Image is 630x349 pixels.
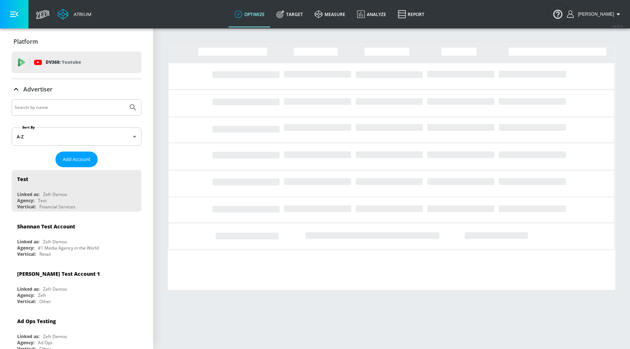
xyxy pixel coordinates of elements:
[12,217,141,259] div: Shannan Test AccountLinked as:Zefr DemosAgency:#1 Media Agency in the WorldVertical:Retail
[63,155,90,164] span: Add Account
[612,24,623,28] span: v 4.25.4
[392,1,430,27] a: Report
[38,340,52,346] div: Ad Ops
[17,204,36,210] div: Vertical:
[12,170,141,212] div: TestLinked as:Zefr DemosAgency:TestVertical:Financial Services
[17,286,39,292] div: Linked as:
[38,197,47,204] div: Test
[17,223,75,230] div: Shannan Test Account
[55,152,98,167] button: Add Account
[13,38,38,46] p: Platform
[271,1,309,27] a: Target
[12,79,141,99] div: Advertiser
[43,333,67,340] div: Zefr Demos
[17,340,34,346] div: Agency:
[23,85,52,93] p: Advertiser
[229,1,271,27] a: optimize
[58,9,92,20] a: Atrium
[12,128,141,146] div: A-Z
[39,251,51,257] div: Retail
[43,191,67,197] div: Zefr Demos
[62,58,81,66] p: Youtube
[567,10,623,19] button: [PERSON_NAME]
[46,58,81,66] p: DV360:
[38,292,46,298] div: Zefr
[38,245,99,251] div: #1 Media Agency in the World
[15,103,125,112] input: Search by name
[39,298,51,305] div: Other
[17,333,39,340] div: Linked as:
[17,191,39,197] div: Linked as:
[12,265,141,306] div: [PERSON_NAME] Test Account 1Linked as:Zefr DemosAgency:ZefrVertical:Other
[17,270,100,277] div: [PERSON_NAME] Test Account 1
[17,298,36,305] div: Vertical:
[71,11,92,17] div: Atrium
[351,1,392,27] a: Analyze
[17,239,39,245] div: Linked as:
[548,4,568,24] button: Open Resource Center
[39,204,75,210] div: Financial Services
[43,239,67,245] div: Zefr Demos
[17,197,34,204] div: Agency:
[21,125,36,130] label: Sort By
[17,251,36,257] div: Vertical:
[17,176,28,183] div: Test
[12,31,141,52] div: Platform
[12,51,141,73] div: DV360: Youtube
[43,286,67,292] div: Zefr Demos
[17,292,34,298] div: Agency:
[17,318,56,325] div: Ad Ops Testing
[17,245,34,251] div: Agency:
[309,1,351,27] a: measure
[575,12,614,17] span: login as: justin.nim@zefr.com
